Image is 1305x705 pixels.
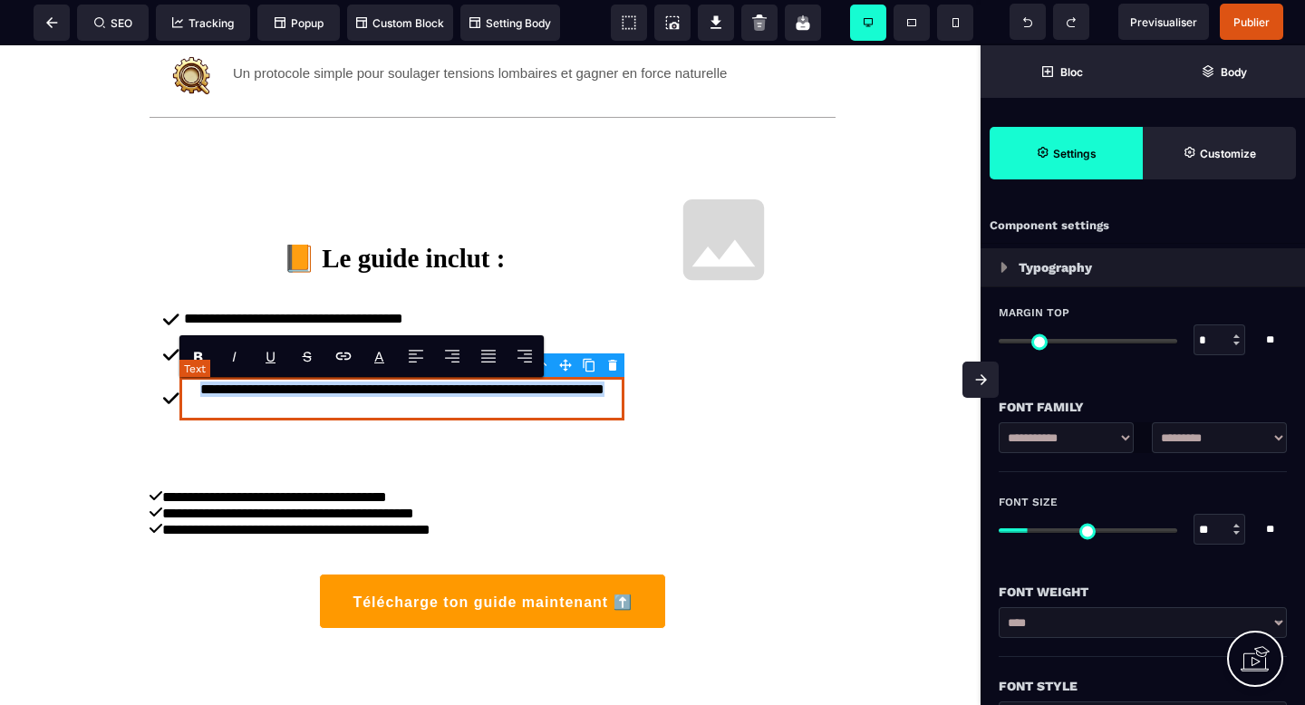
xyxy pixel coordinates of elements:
strong: Bloc [1060,65,1083,79]
span: Align Center [434,336,470,376]
span: Strike-through [289,336,325,376]
label: Font color [374,348,384,365]
i: I [232,348,237,365]
span: Align Left [398,336,434,376]
b: B [193,348,203,365]
div: Font Style [999,675,1287,697]
span: Open Blocks [981,45,1143,98]
span: Italic [217,336,253,376]
span: Bold [180,336,217,376]
div: Component settings [981,208,1305,244]
span: Publier [1233,15,1270,29]
span: Font Size [999,495,1058,509]
span: Preview [1118,4,1209,40]
span: Screenshot [654,5,691,41]
img: svg+xml;base64,PHN2ZyB4bWxucz0iaHR0cDovL3d3dy53My5vcmcvMjAwMC9zdmciIHdpZHRoPSIxMDAiIHZpZXdCb3g9Ij... [652,122,796,266]
span: Popup [275,16,324,30]
button: Télécharge ton guide maintenant ⬆️ [319,528,665,584]
span: Align Right [507,336,543,376]
div: Font Weight [999,581,1287,603]
span: View components [611,5,647,41]
strong: Settings [1053,147,1097,160]
p: Typography [1019,256,1092,278]
text: Un protocole simple pour soulager tensions lombaires et gagner en force naturelle [233,6,727,67]
span: Custom Block [356,16,444,30]
strong: Customize [1200,147,1256,160]
p: A [374,348,384,365]
strong: Body [1221,65,1247,79]
span: Settings [990,127,1143,179]
span: Margin Top [999,305,1069,320]
u: U [266,348,275,365]
div: Font Family [999,396,1287,418]
span: Link [325,336,362,376]
span: Previsualiser [1130,15,1197,29]
span: Tracking [172,16,234,30]
span: SEO [94,16,132,30]
img: loading [1000,262,1008,273]
span: Align Justify [470,336,507,376]
span: Open Style Manager [1143,127,1296,179]
span: Open Layer Manager [1143,45,1305,98]
span: Setting Body [469,16,551,30]
text: 📙 Le guide inclut : [163,166,624,243]
img: bd2dbc017025885eb26d68fd8e748303_1F572D9D-6342-4DA2-91B5-4F1FFF7393A9_copie.PNG [168,6,215,53]
s: S [303,348,312,365]
span: Underline [253,336,289,376]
